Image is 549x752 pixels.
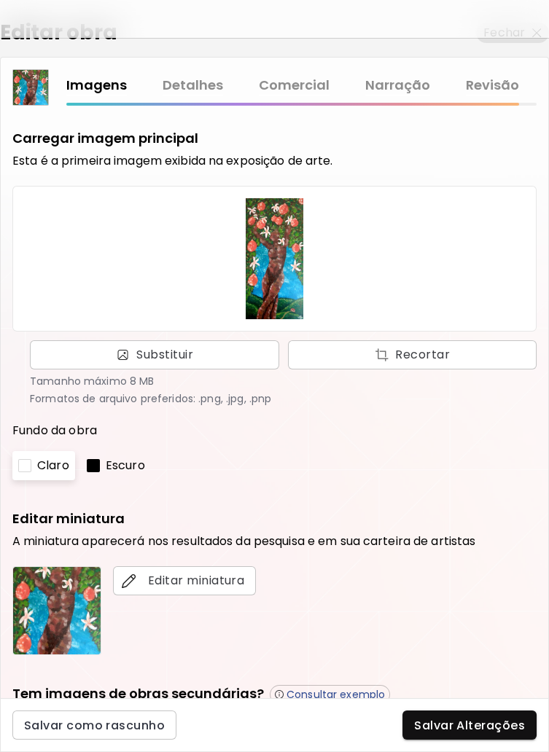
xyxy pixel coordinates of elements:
span: Salvar como rascunho [24,718,165,733]
h5: Carregar imagem principal [12,129,198,148]
h6: Esta é a primeira imagem exibida na exposição de arte. [12,154,537,168]
button: Substituir [288,340,537,369]
button: Consultar exemplo [270,685,390,704]
h5: Editar miniatura [12,509,125,528]
a: Comercial [259,75,330,96]
span: Salvar Alterações [414,718,525,733]
h5: Tem imagens de obras secundárias? [12,684,264,704]
p: Formatos de arquivo preferidos: .png, .jpg, .pnp [30,393,537,404]
a: Detalhes [163,75,223,96]
p: Consultar exemplo [287,688,385,701]
p: Tamanho máximo 8 MB [30,375,537,387]
img: edit [122,573,136,588]
h6: A miniatura aparecerá nos resultados da pesquisa e em sua carteira de artistas [12,534,537,549]
a: Revisão [466,75,519,96]
button: editEditar miniatura [113,566,256,595]
p: Fundo da obra [12,422,537,439]
span: Substituir [136,346,193,364]
span: Recortar [300,346,526,364]
button: Salvar como rascunho [12,710,176,740]
button: Salvar Alterações [402,710,537,740]
span: Editar miniatura [125,572,244,590]
a: Narração [365,75,430,96]
p: Escuro [106,457,145,474]
span: Substituir [30,340,279,369]
p: Claro [37,457,69,474]
img: thumbnail [13,70,48,105]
